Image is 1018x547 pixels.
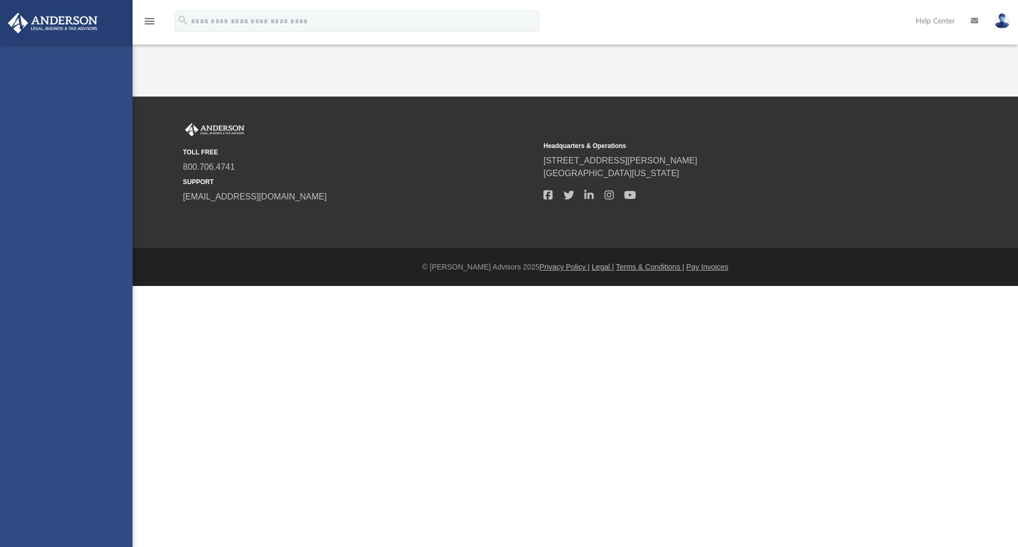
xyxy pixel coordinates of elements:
a: menu [143,20,156,28]
img: Anderson Advisors Platinum Portal [5,13,101,33]
a: [GEOGRAPHIC_DATA][US_STATE] [543,169,679,178]
small: Headquarters & Operations [543,141,897,151]
a: [STREET_ADDRESS][PERSON_NAME] [543,156,697,165]
i: menu [143,15,156,28]
img: Anderson Advisors Platinum Portal [183,123,247,137]
img: User Pic [994,13,1010,29]
a: Legal | [592,263,614,271]
small: TOLL FREE [183,147,536,157]
a: Terms & Conditions | [616,263,684,271]
div: © [PERSON_NAME] Advisors 2025 [133,262,1018,273]
a: Privacy Policy | [540,263,590,271]
a: 800.706.4741 [183,162,235,171]
a: [EMAIL_ADDRESS][DOMAIN_NAME] [183,192,327,201]
small: SUPPORT [183,177,536,187]
a: Pay Invoices [686,263,728,271]
i: search [177,14,189,26]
